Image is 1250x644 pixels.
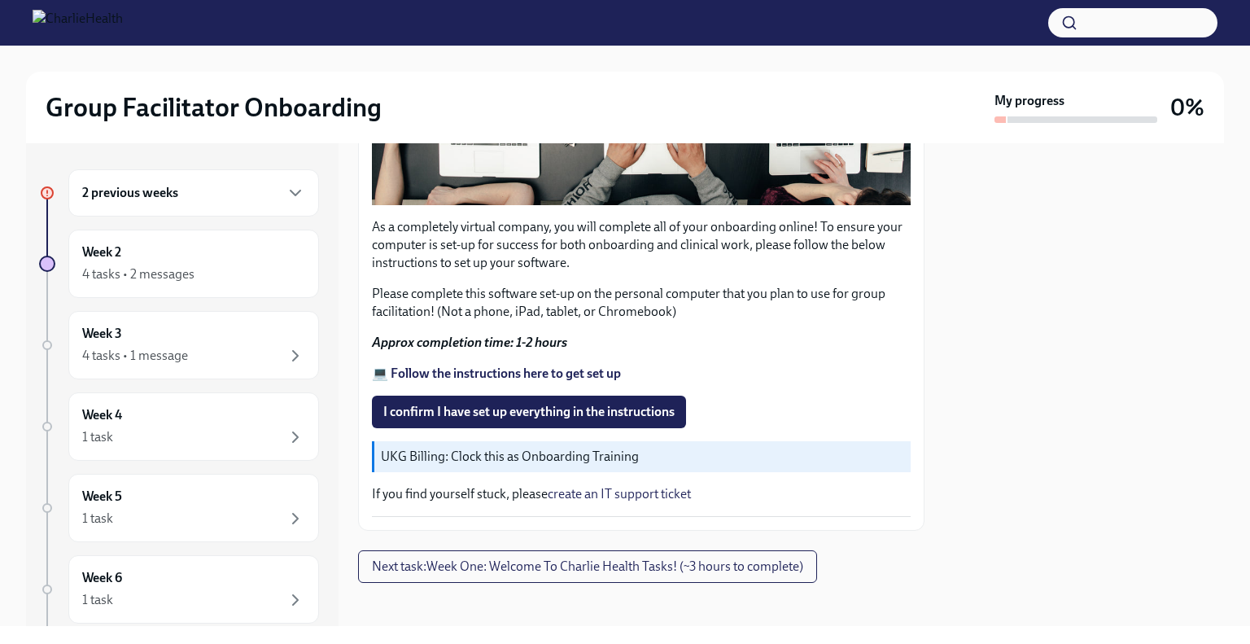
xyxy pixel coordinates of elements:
[82,569,122,587] h6: Week 6
[372,485,911,503] p: If you find yourself stuck, please
[372,335,567,350] strong: Approx completion time: 1-2 hours
[39,230,319,298] a: Week 24 tasks • 2 messages
[372,218,911,272] p: As a completely virtual company, you will complete all of your onboarding online! To ensure your ...
[1170,93,1204,122] h3: 0%
[82,265,194,283] div: 4 tasks • 2 messages
[383,404,675,420] span: I confirm I have set up everything in the instructions
[39,392,319,461] a: Week 41 task
[372,396,686,428] button: I confirm I have set up everything in the instructions
[82,510,113,528] div: 1 task
[381,448,904,466] p: UKG Billing: Clock this as Onboarding Training
[372,366,621,381] a: 💻 Follow the instructions here to get set up
[82,428,113,446] div: 1 task
[548,486,691,502] a: create an IT support ticket
[994,92,1064,110] strong: My progress
[33,10,123,36] img: CharlieHealth
[82,325,122,343] h6: Week 3
[372,559,803,575] span: Next task : Week One: Welcome To Charlie Health Tasks! (~3 hours to complete)
[82,347,188,365] div: 4 tasks • 1 message
[82,406,122,424] h6: Week 4
[372,285,911,321] p: Please complete this software set-up on the personal computer that you plan to use for group faci...
[39,474,319,542] a: Week 51 task
[82,488,122,506] h6: Week 5
[46,91,382,124] h2: Group Facilitator Onboarding
[82,243,121,261] h6: Week 2
[358,550,817,583] button: Next task:Week One: Welcome To Charlie Health Tasks! (~3 hours to complete)
[39,311,319,379] a: Week 34 tasks • 1 message
[82,591,113,609] div: 1 task
[68,169,319,217] div: 2 previous weeks
[82,184,178,202] h6: 2 previous weeks
[39,555,319,624] a: Week 61 task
